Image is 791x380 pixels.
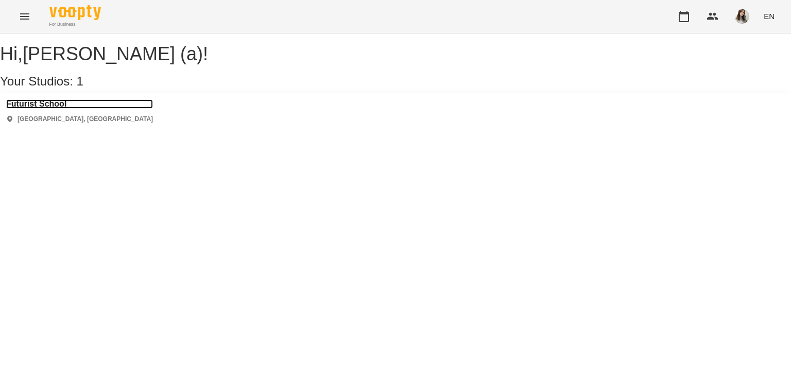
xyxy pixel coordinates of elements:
button: Menu [12,4,37,29]
span: 1 [77,74,83,88]
span: EN [764,11,775,22]
button: EN [760,7,779,26]
img: Voopty Logo [49,5,101,20]
a: Futurist School [6,99,153,109]
img: ee130890d6c2c5d4c40c4cda6b63149c.jpg [735,9,749,24]
span: For Business [49,21,101,28]
p: [GEOGRAPHIC_DATA], [GEOGRAPHIC_DATA] [18,115,153,124]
